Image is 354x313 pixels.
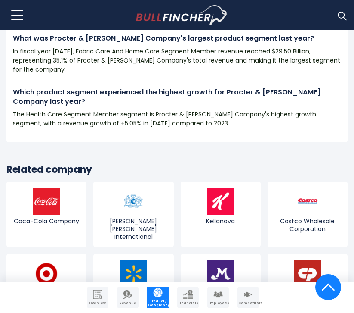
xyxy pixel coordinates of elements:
[207,260,234,287] img: MDLZ logo
[181,254,261,312] a: Mondelez International
[13,110,341,128] p: The Health Care Segment Member segment is Procter & [PERSON_NAME] Company's highest growth segmen...
[120,260,147,287] img: WMT logo
[136,5,228,25] a: Go to homepage
[183,217,259,225] span: Kellanova
[13,88,341,107] h4: Which product segment experienced the highest growth for Procter & [PERSON_NAME] Company last year?
[118,301,138,305] span: Revenue
[93,254,173,312] a: Walmart
[177,287,199,308] a: Company Financials
[93,182,173,247] a: [PERSON_NAME] [PERSON_NAME] International
[88,301,108,305] span: Overview
[95,217,171,241] span: [PERSON_NAME] [PERSON_NAME] International
[181,182,261,247] a: Kellanova
[238,301,258,305] span: Competitors
[6,254,86,312] a: Target Corporation
[117,287,139,308] a: Company Revenue
[294,260,321,287] img: CL logo
[136,5,228,25] img: bullfincher logo
[268,254,348,312] a: Colgate-Palmolive Company
[87,287,108,308] a: Company Overview
[6,182,86,247] a: Coca-Cola Company
[294,188,321,215] img: COST logo
[208,301,228,305] span: Employees
[147,287,169,308] a: Company Product/Geography
[33,260,60,287] img: TGT logo
[33,188,60,215] img: KO logo
[237,287,259,308] a: Company Competitors
[13,47,341,74] p: In fiscal year [DATE], Fabric Care And Home Care Segment Member revenue reached $29.50 Billion, r...
[268,182,348,247] a: Costco Wholesale Corporation
[207,188,234,215] img: K logo
[13,34,341,43] h4: What was Procter & [PERSON_NAME] Company's largest product segment last year?
[207,287,229,308] a: Company Employees
[178,301,198,305] span: Financials
[148,300,168,307] span: Product / Geography
[6,164,348,176] h3: Related company
[9,217,84,225] span: Coca-Cola Company
[270,217,345,233] span: Costco Wholesale Corporation
[120,188,147,215] img: PM logo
